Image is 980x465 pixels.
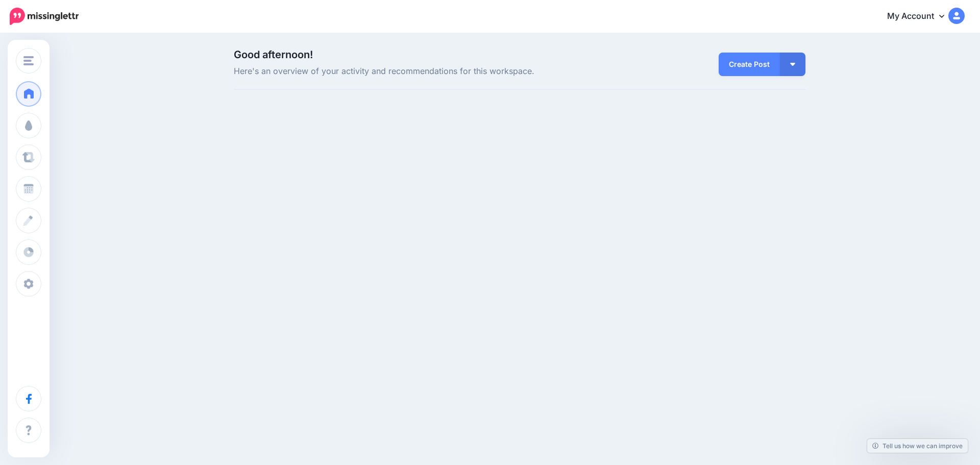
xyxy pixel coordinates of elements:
a: Tell us how we can improve [867,439,968,453]
span: Here's an overview of your activity and recommendations for this workspace. [234,65,610,78]
img: menu.png [23,56,34,65]
a: My Account [877,4,965,29]
span: Good afternoon! [234,48,313,61]
img: arrow-down-white.png [790,63,795,66]
a: Create Post [719,53,780,76]
img: Missinglettr [10,8,79,25]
